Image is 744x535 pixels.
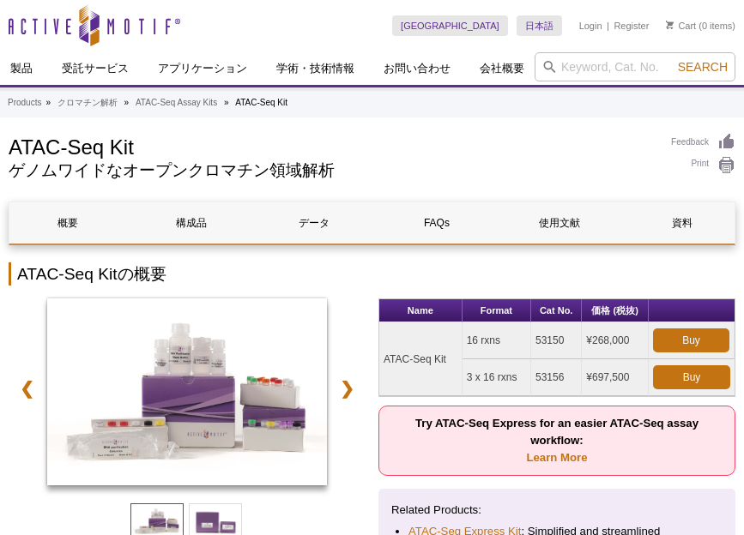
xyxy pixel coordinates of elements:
li: » [224,98,229,107]
a: Cart [666,20,696,32]
span: Search [678,60,728,74]
td: 3 x 16 rxns [463,359,531,396]
a: 日本語 [517,15,562,36]
td: 53150 [531,322,582,359]
li: (0 items) [666,15,735,36]
strong: Try ATAC-Seq Express for an easier ATAC-Seq assay workflow: [415,417,699,464]
th: Format [463,299,531,322]
a: Print [671,156,735,175]
td: 16 rxns [463,322,531,359]
a: Feedback [671,133,735,152]
h2: ATAC-Seq Kitの概要 [9,262,735,286]
td: ¥268,000 [582,322,649,359]
a: 受託サービス [51,52,139,85]
td: ¥697,500 [582,359,649,396]
a: Login [579,20,602,32]
a: Buy [653,365,730,389]
button: Search [673,59,733,75]
input: Keyword, Cat. No. [535,52,735,81]
th: Cat No. [531,299,582,322]
th: Name [379,299,463,322]
a: 会社概要 [469,52,535,85]
a: ❯ [329,369,366,408]
a: ATAC-Seq Kit [47,298,327,490]
a: データ [255,202,372,243]
li: | [607,15,609,36]
td: ATAC-Seq Kit [379,322,463,396]
img: ATAC-Seq Kit [47,298,327,484]
a: [GEOGRAPHIC_DATA] [392,15,508,36]
th: 価格 (税抜) [582,299,649,322]
li: ATAC-Seq Kit [235,98,287,107]
li: » [124,98,130,107]
a: FAQs [378,202,495,243]
a: Products [8,95,41,111]
a: 資料 [624,202,741,243]
li: » [45,98,51,107]
a: ATAC-Seq Assay Kits [136,95,217,111]
a: 概要 [9,202,127,243]
img: Your Cart [666,21,674,29]
td: 53156 [531,359,582,396]
a: 使用文献 [501,202,619,243]
a: アプリケーション [148,52,257,85]
a: 学術・技術情報 [266,52,365,85]
a: Learn More [526,451,587,464]
h2: ゲノムワイドなオープンクロマチン領域解析 [9,163,654,178]
a: クロマチン解析 [57,95,118,111]
a: お問い合わせ [373,52,461,85]
a: Register [614,20,649,32]
h1: ATAC-Seq Kit [9,133,654,159]
p: Related Products: [391,502,723,519]
a: Buy [653,328,729,352]
a: ❮ [9,369,45,408]
a: 構成品 [132,202,250,243]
